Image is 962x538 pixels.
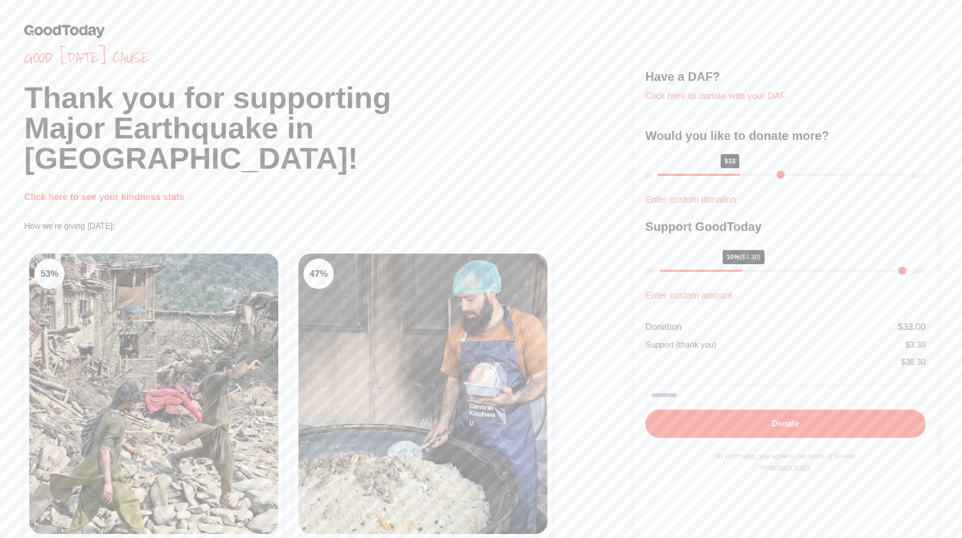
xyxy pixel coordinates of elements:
span: Good [DATE] cause [24,48,633,67]
div: $100 [911,170,926,180]
img: Clean Air Task Force [29,254,278,534]
div: 53 % [34,259,65,289]
h3: Have a DAF? [645,69,926,85]
div: 0% [645,266,655,276]
a: Click here to see your kindness stats [24,192,184,202]
p: By continuing, you agree to our terms of service and [645,451,926,473]
div: $ [905,339,926,351]
h1: Thank you for supporting Major Earthquake in [GEOGRAPHIC_DATA]! [24,83,633,174]
div: $33 [721,154,740,168]
span: 33.00 [903,322,926,332]
span: 3.30 [910,340,926,349]
h3: Support GoodToday [645,219,926,235]
a: Enter custom donation [645,194,736,205]
img: GoodToday [24,24,105,38]
a: Click here to donate with your DAF [645,91,786,101]
button: Donate [645,410,926,438]
span: ($3.30) [740,253,761,261]
div: $ [898,320,926,334]
div: 47 % [303,259,334,289]
div: 10% [723,250,765,264]
h3: Would you like to donate more? [645,128,926,144]
span: 36.30 [905,358,926,366]
div: Support (thank you) [645,339,717,351]
img: Clean Cooking Alliance [298,254,547,534]
div: Donation [645,320,682,334]
a: privacy policy [771,463,811,471]
div: $ [901,356,926,368]
p: How we're giving [DATE]: [24,220,633,232]
a: Enter custom amount [645,290,732,301]
div: $1 [645,170,652,180]
div: 30% [913,266,926,276]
